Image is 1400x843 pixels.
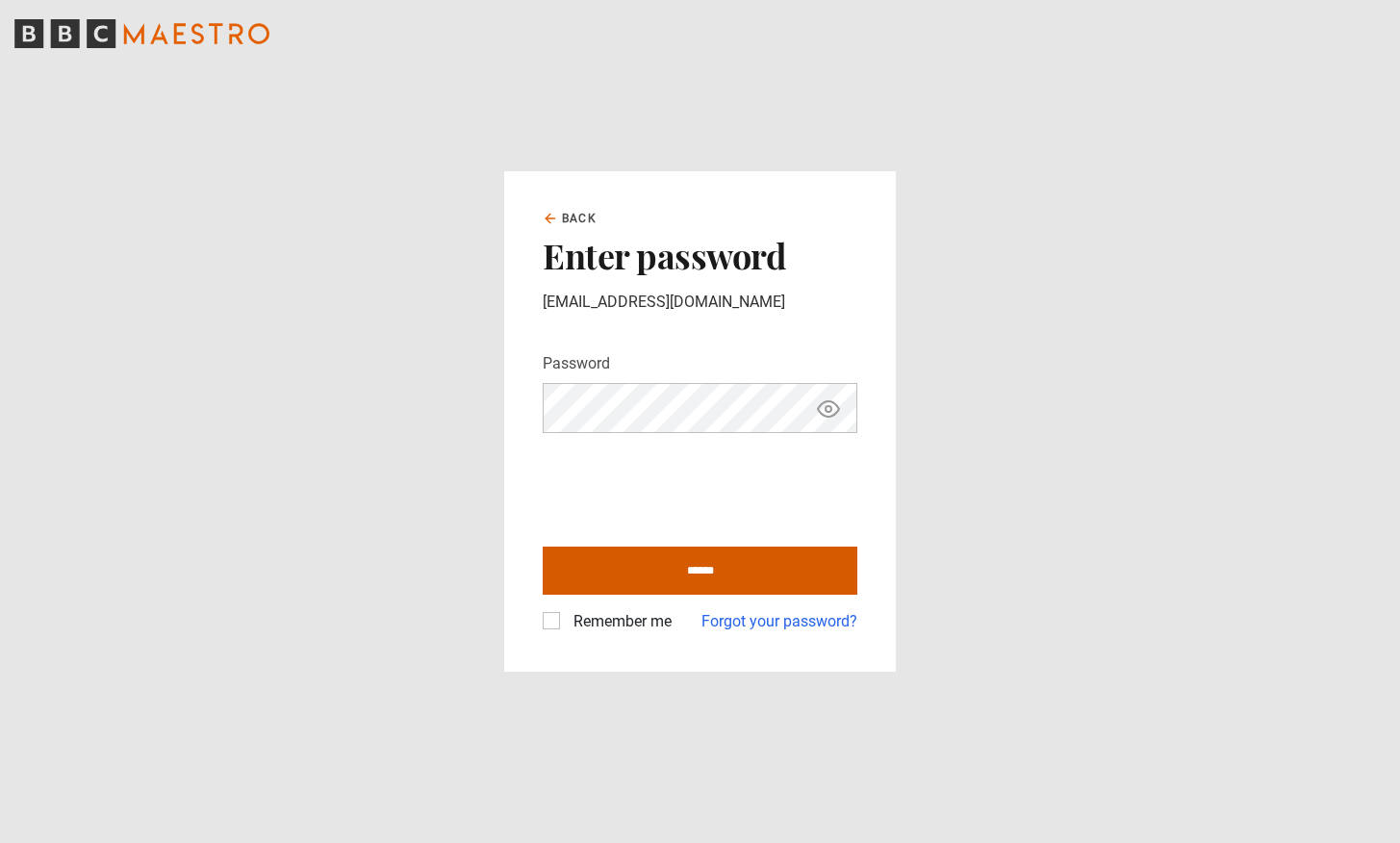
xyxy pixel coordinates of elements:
[543,448,835,524] iframe: reCAPTCHA
[543,235,857,275] h2: Enter password
[543,352,610,375] label: Password
[543,210,597,227] a: Back
[566,610,672,633] label: Remember me
[812,392,845,425] button: Show password
[14,19,269,48] svg: BBC Maestro
[701,610,857,633] a: Forgot your password?
[562,210,597,227] span: Back
[543,291,857,314] p: [EMAIL_ADDRESS][DOMAIN_NAME]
